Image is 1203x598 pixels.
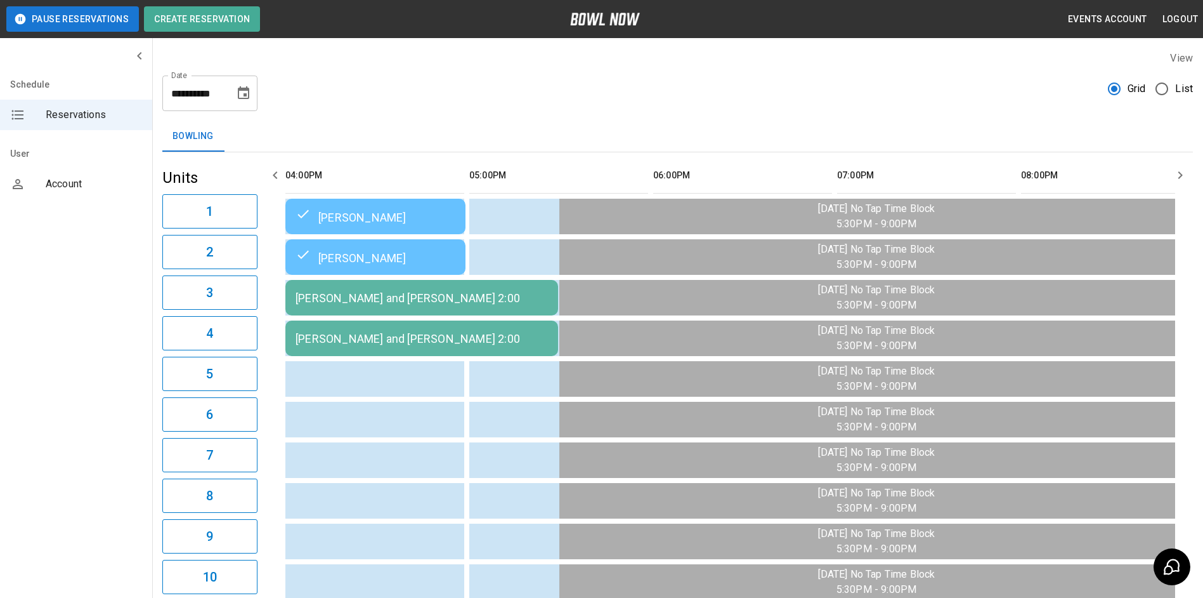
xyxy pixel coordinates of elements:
[162,235,257,269] button: 2
[144,6,260,32] button: Create Reservation
[837,157,1016,194] th: 07:00PM
[570,13,640,25] img: logo
[162,194,257,229] button: 1
[46,176,142,192] span: Account
[296,291,548,305] div: [PERSON_NAME] and [PERSON_NAME] 2:00
[162,357,257,391] button: 5
[162,121,1193,152] div: inventory tabs
[1170,52,1193,64] label: View
[206,526,213,547] h6: 9
[162,121,224,152] button: Bowling
[206,404,213,425] h6: 6
[653,157,832,194] th: 06:00PM
[296,249,455,265] div: [PERSON_NAME]
[1128,81,1146,96] span: Grid
[6,6,139,32] button: Pause Reservations
[206,486,213,506] h6: 8
[296,332,548,345] div: [PERSON_NAME] and [PERSON_NAME] 2:00
[162,519,257,554] button: 9
[162,479,257,513] button: 8
[203,567,217,587] h6: 10
[162,560,257,594] button: 10
[206,201,213,222] h6: 1
[231,81,256,106] button: Choose date, selected date is Aug 14, 2025
[206,445,213,465] h6: 7
[162,397,257,432] button: 6
[206,242,213,262] h6: 2
[206,364,213,384] h6: 5
[206,282,213,303] h6: 3
[1063,8,1152,31] button: Events Account
[469,157,648,194] th: 05:00PM
[162,316,257,350] button: 4
[1157,8,1203,31] button: Logout
[206,323,213,343] h6: 4
[296,209,455,224] div: [PERSON_NAME]
[162,438,257,472] button: 7
[285,157,464,194] th: 04:00PM
[1175,81,1193,96] span: List
[46,107,142,123] span: Reservations
[162,276,257,310] button: 3
[162,168,257,188] h5: Units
